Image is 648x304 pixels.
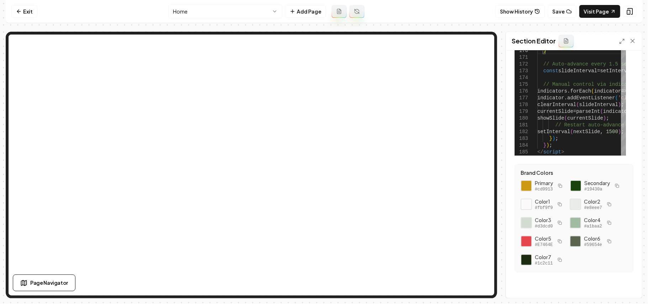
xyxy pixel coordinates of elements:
[515,142,528,149] div: 184
[521,199,532,210] div: Click to copy #fbf9f9
[495,5,545,18] button: Show History
[537,109,573,114] span: currentSlide
[558,68,597,74] span: slideInterval
[584,179,610,187] span: Secondary
[570,217,581,229] div: Click to copy #a1baa2
[535,224,553,229] span: #d3dcd0
[618,95,639,101] span: 'click'
[512,36,556,46] h2: Section Editor
[13,274,75,291] button: Page Navigator
[535,253,553,261] span: Color 7
[606,129,618,135] span: 1500
[537,115,564,121] span: showSlide
[535,198,553,205] span: Color 1
[567,115,603,121] span: currentSlide
[579,102,618,108] span: slideInterval
[515,47,528,54] div: 170
[584,187,610,192] span: #19430a
[543,149,561,155] span: script
[603,109,630,114] span: indicator
[559,35,574,47] button: Add admin section prompt
[537,95,564,101] span: indicator
[584,198,602,205] span: Color 2
[521,180,532,192] div: Click to copy primary color
[573,109,576,114] span: =
[521,236,532,247] div: Click to copy #E7464E
[594,88,621,94] span: indicator
[515,95,528,101] div: 177
[537,102,576,108] span: clearInterval
[535,205,553,211] span: #fbf9f9
[584,235,602,242] span: Color 6
[584,205,602,211] span: #e8eee7
[521,254,532,266] div: Click to copy #1c2c11
[515,149,528,156] div: 185
[600,129,603,135] span: ,
[515,54,528,61] div: 171
[570,180,581,192] div: Click to copy secondary color
[515,74,528,81] div: 174
[584,224,602,229] span: #a1baa2
[597,68,600,74] span: =
[543,142,546,148] span: }
[515,81,528,88] div: 175
[606,115,609,121] span: ;
[515,115,528,122] div: 180
[285,5,326,18] button: Add Page
[570,199,581,210] div: Click to copy #e8eee7
[570,236,581,247] div: Click to copy #59654e
[549,136,552,141] span: }
[349,5,364,18] button: Regenerate page
[564,115,567,121] span: (
[537,129,570,135] span: setInterval
[521,217,532,229] div: Click to copy #d3dcd0
[555,122,624,128] span: // Restart auto-advance
[576,109,600,114] span: parseInt
[584,216,602,224] span: Color 4
[535,187,553,192] span: #cd9913
[535,261,553,266] span: #1c2c11
[552,136,555,141] span: )
[573,129,600,135] span: nextSlide
[600,109,603,114] span: (
[543,48,546,53] span: }
[618,129,621,135] span: )
[515,88,528,95] div: 176
[535,216,553,224] span: Color 3
[543,82,639,87] span: // Manual control via indicators
[570,88,591,94] span: forEach
[515,61,528,68] div: 172
[11,5,37,18] a: Exit
[546,142,549,148] span: )
[30,279,68,287] span: Page Navigator
[515,122,528,129] div: 181
[570,129,573,135] span: (
[543,68,558,74] span: const
[584,242,602,248] span: #59654e
[535,179,553,187] span: Primary
[515,68,528,74] div: 173
[535,235,553,242] span: Color 5
[515,108,528,115] div: 179
[615,95,618,101] span: (
[332,5,347,18] button: Add admin page prompt
[537,88,567,94] span: indicators
[618,102,621,108] span: )
[535,242,553,248] span: #E7464E
[567,88,570,94] span: .
[515,135,528,142] div: 183
[579,5,620,18] a: Visit Page
[603,115,606,121] span: )
[549,142,552,148] span: ;
[555,136,558,141] span: ;
[515,129,528,135] div: 182
[543,61,642,67] span: // Auto-advance every 1.5 seconds
[548,5,576,18] button: Save
[600,68,633,74] span: setInterval
[576,102,579,108] span: (
[567,95,615,101] span: addEventListener
[561,149,564,155] span: >
[564,95,567,101] span: .
[515,101,528,108] div: 178
[537,149,543,155] span: </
